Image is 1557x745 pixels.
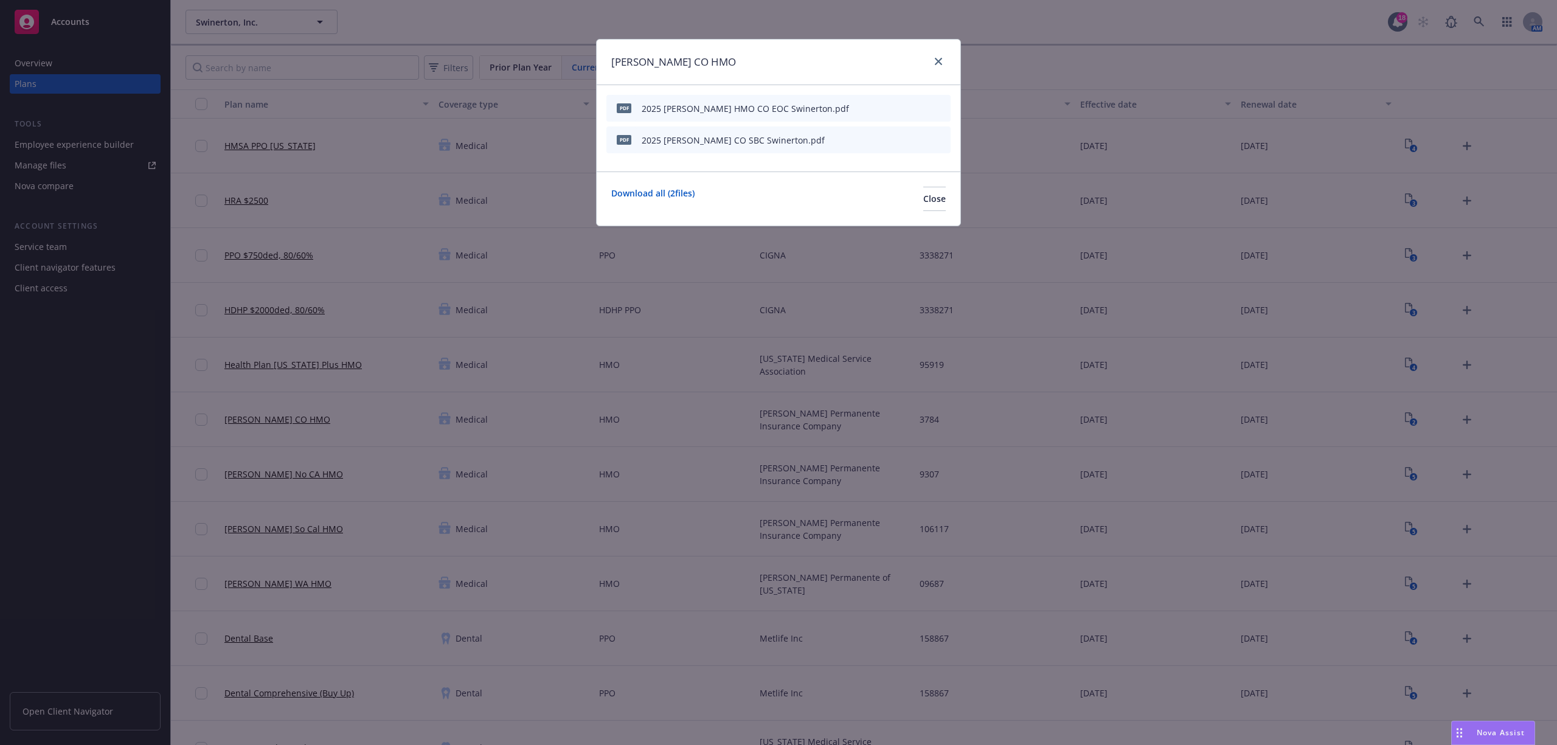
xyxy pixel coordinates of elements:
[617,103,631,113] span: pdf
[936,134,946,147] button: archive file
[611,187,695,211] a: Download all ( 2 files)
[915,102,926,115] button: preview file
[923,193,946,204] span: Close
[1451,721,1535,745] button: Nova Assist
[915,134,926,147] button: preview file
[642,102,849,115] div: 2025 [PERSON_NAME] HMO CO EOC Swinerton.pdf
[642,134,825,147] div: 2025 [PERSON_NAME] CO SBC Swinerton.pdf
[1477,727,1525,738] span: Nova Assist
[617,135,631,144] span: pdf
[611,54,736,70] h1: [PERSON_NAME] CO HMO
[1452,721,1467,744] div: Drag to move
[931,54,946,69] a: close
[896,134,906,147] button: download file
[936,102,946,115] button: archive file
[896,102,906,115] button: download file
[923,187,946,211] button: Close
